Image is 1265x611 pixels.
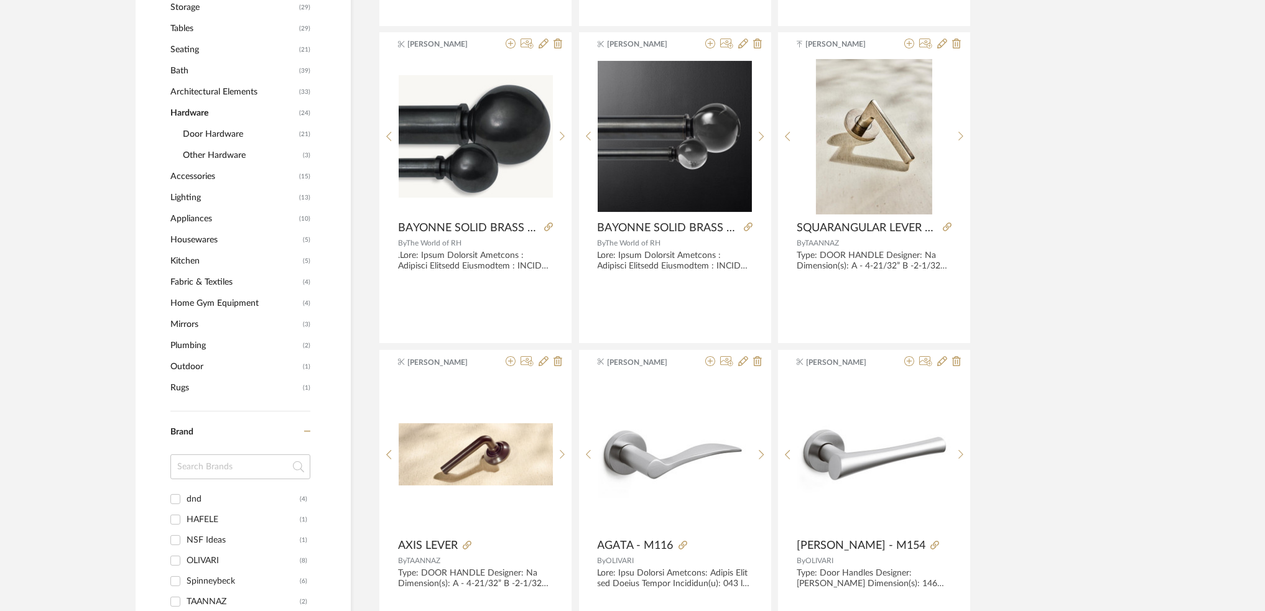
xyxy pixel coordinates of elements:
span: [PERSON_NAME] - M154 [797,539,925,553]
span: Housewares [170,229,300,250]
span: By [398,557,406,564]
div: Lore: Ipsum Dolorsit Ametcons : Adipisci Elitsedd Eiusmodtem : INCID UTLABO: 5½" etdo., magnaali ... [598,250,753,272]
div: (6) [300,571,307,591]
span: Rugs [170,377,300,398]
span: BAYONNE SOLID BRASS & CRYSTAL BALL FINIALS (SET OF 2) [598,221,739,235]
span: BAYONNE SOLID BRASS BALL FINIALS (SET OF 2) [398,221,539,235]
img: AXIS LEVER [399,423,553,485]
span: AGATA - M116 [598,539,674,553]
span: OLIVARI [606,557,634,564]
img: AGATA - M116 [598,410,752,499]
span: Brand [170,428,193,436]
span: [PERSON_NAME] [607,357,685,368]
span: [PERSON_NAME] [805,39,884,50]
span: AXIS LEVER [398,539,458,553]
span: (4) [303,272,310,292]
span: (24) [299,103,310,123]
span: [PERSON_NAME] [607,39,685,50]
img: SQUARANGULAR LEVER ON ORB ESCUTCHEON – CONCEALED [816,59,932,214]
span: By [797,557,805,564]
span: Appliances [170,208,296,229]
img: BAYONNE SOLID BRASS & CRYSTAL BALL FINIALS (SET OF 2) [598,61,752,211]
span: [PERSON_NAME] [408,357,486,368]
span: (1) [303,357,310,377]
span: Other Hardware [183,145,300,166]
span: Bath [170,60,296,81]
span: Architectural Elements [170,81,296,103]
span: TAANNAZ [805,239,839,247]
span: (39) [299,61,310,81]
span: Tables [170,18,296,39]
div: HAFELE [187,510,300,530]
span: The World of RH [606,239,661,247]
span: Accessories [170,166,296,187]
div: .Lore: Ipsum Dolorsit Ametcons : Adipisci Elitsedd Eiusmodtem : INCID UTLABO: 6½" etdo., magnaali... [398,250,553,272]
span: (21) [299,40,310,60]
span: (33) [299,82,310,102]
div: Type: Door Handles Designer: [PERSON_NAME] Dimension(s): 146 mm X 69 mm X 47 mm Material/Finishes... [797,568,952,589]
span: OLIVARI [805,557,833,564]
span: Plumbing [170,335,300,356]
span: Home Gym Equipment [170,293,300,314]
div: NSF Ideas [187,530,300,550]
div: (1) [300,530,307,550]
div: OLIVARI [187,551,300,571]
span: Seating [170,39,296,60]
span: (13) [299,188,310,208]
div: (4) [300,489,307,509]
span: [PERSON_NAME] [807,357,885,368]
div: (8) [300,551,307,571]
span: (3) [303,315,310,334]
span: Hardware [170,103,296,124]
div: Spinneybeck [187,571,300,591]
span: (5) [303,230,310,250]
span: [PERSON_NAME] [408,39,486,50]
span: (4) [303,293,310,313]
span: Outdoor [170,356,300,377]
span: SQUARANGULAR LEVER ON ORB ESCUTCHEON – CONCEALED [797,221,938,235]
div: (1) [300,510,307,530]
span: (29) [299,19,310,39]
div: Lore: Ipsu Dolorsi Ametcons: Adipis Elit sed Doeius Tempor Incididun(u): 043 la E 88 do M 63 al E... [598,568,753,589]
span: Mirrors [170,314,300,335]
span: (21) [299,124,310,144]
img: SIBYL - M154 [797,410,952,499]
span: Door Hardware [183,124,296,145]
div: Type: DOOR HANDLE Designer: Na Dimension(s): A - 4-21/32” B -2-1/32 Material/Finishes: BRONZE Pro... [398,568,553,589]
span: Lighting [170,187,296,208]
div: Type: DOOR HANDLE Designer: Na Dimension(s): A - 4-21/32” B -2-1/32 Material/Finishes: WHITE BRON... [797,250,952,272]
span: By [598,557,606,564]
span: By [797,239,805,247]
img: BAYONNE SOLID BRASS BALL FINIALS (SET OF 2) [399,75,553,197]
span: (10) [299,209,310,229]
span: (2) [303,336,310,356]
span: The World of RH [406,239,461,247]
span: (15) [299,167,310,186]
span: Kitchen [170,250,300,272]
span: TAANNAZ [406,557,440,564]
span: (5) [303,251,310,271]
div: dnd [187,489,300,509]
span: Fabric & Textiles [170,272,300,293]
span: By [398,239,406,247]
span: By [598,239,606,247]
input: Search Brands [170,454,310,479]
span: (1) [303,378,310,398]
span: (3) [303,145,310,165]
